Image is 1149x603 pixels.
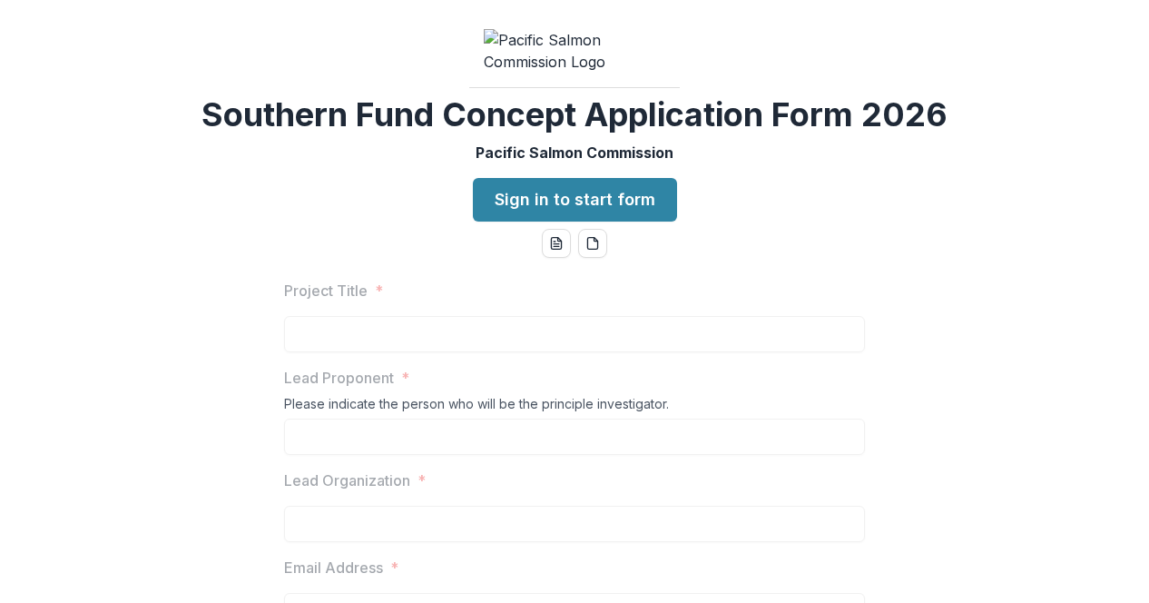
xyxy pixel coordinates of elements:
button: word-download [542,229,571,258]
p: Pacific Salmon Commission [476,142,673,163]
a: Sign in to start form [473,178,677,222]
div: Please indicate the person who will be the principle investigator. [284,396,865,419]
img: Pacific Salmon Commission Logo [484,29,665,73]
h2: Southern Fund Concept Application Form 2026 [201,95,948,134]
p: Lead Organization [284,470,410,491]
p: Lead Proponent [284,367,394,389]
p: Email Address [284,557,383,578]
p: Project Title [284,280,368,301]
button: pdf-download [578,229,607,258]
